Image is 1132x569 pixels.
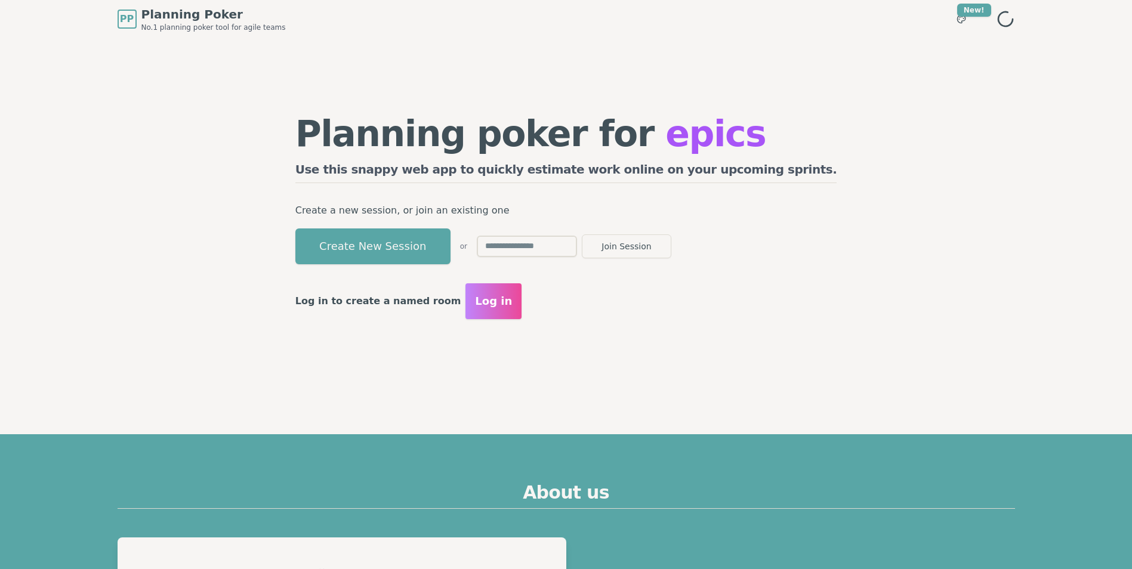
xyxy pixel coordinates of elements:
h1: Planning poker for [295,116,837,151]
button: Join Session [582,234,671,258]
button: Log in [465,283,522,319]
button: Create New Session [295,228,451,264]
h2: About us [118,482,1015,509]
div: New! [957,4,991,17]
h2: Use this snappy web app to quickly estimate work online on your upcoming sprints. [295,161,837,183]
span: No.1 planning poker tool for agile teams [141,23,286,32]
span: Log in [475,293,512,310]
button: New! [951,8,972,30]
p: Log in to create a named room [295,293,461,310]
span: PP [120,12,134,26]
a: PPPlanning PokerNo.1 planning poker tool for agile teams [118,6,286,32]
span: Planning Poker [141,6,286,23]
span: epics [665,113,766,154]
span: or [460,242,467,251]
p: Create a new session, or join an existing one [295,202,837,219]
